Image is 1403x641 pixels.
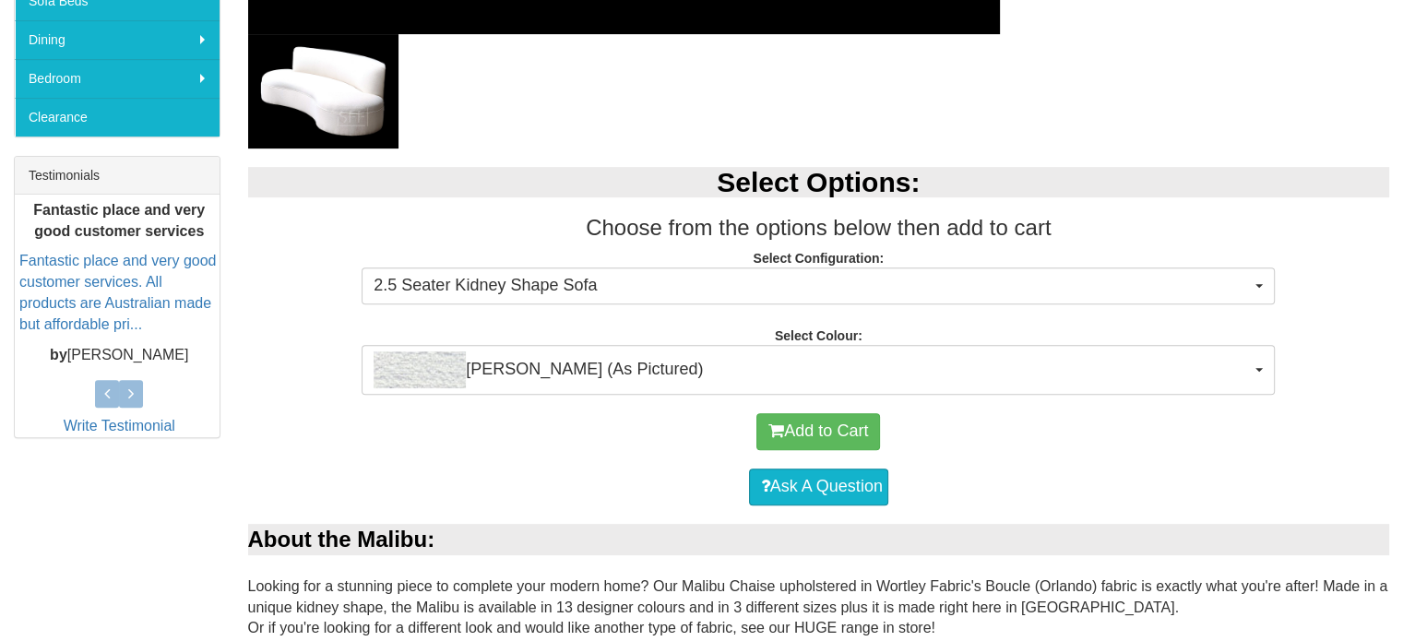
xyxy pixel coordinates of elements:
button: Orlando White (As Pictured)[PERSON_NAME] (As Pictured) [362,345,1275,395]
strong: Select Configuration: [753,251,884,266]
b: Select Options: [717,167,920,197]
a: Clearance [15,98,220,137]
button: 2.5 Seater Kidney Shape Sofa [362,267,1275,304]
div: Testimonials [15,157,220,195]
h3: Choose from the options below then add to cart [248,216,1390,240]
a: Dining [15,20,220,59]
a: Bedroom [15,59,220,98]
b: by [50,347,67,362]
span: [PERSON_NAME] (As Pictured) [374,351,1251,388]
div: About the Malibu: [248,524,1390,555]
strong: Select Colour: [775,328,862,343]
img: Orlando White (As Pictured) [374,351,466,388]
a: Ask A Question [749,469,888,505]
a: Write Testimonial [64,418,175,433]
button: Add to Cart [756,413,880,450]
b: Fantastic place and very good customer services [33,202,205,239]
span: 2.5 Seater Kidney Shape Sofa [374,274,1251,298]
p: [PERSON_NAME] [19,345,220,366]
a: Fantastic place and very good customer services. All products are Australian made but affordable ... [19,253,216,332]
